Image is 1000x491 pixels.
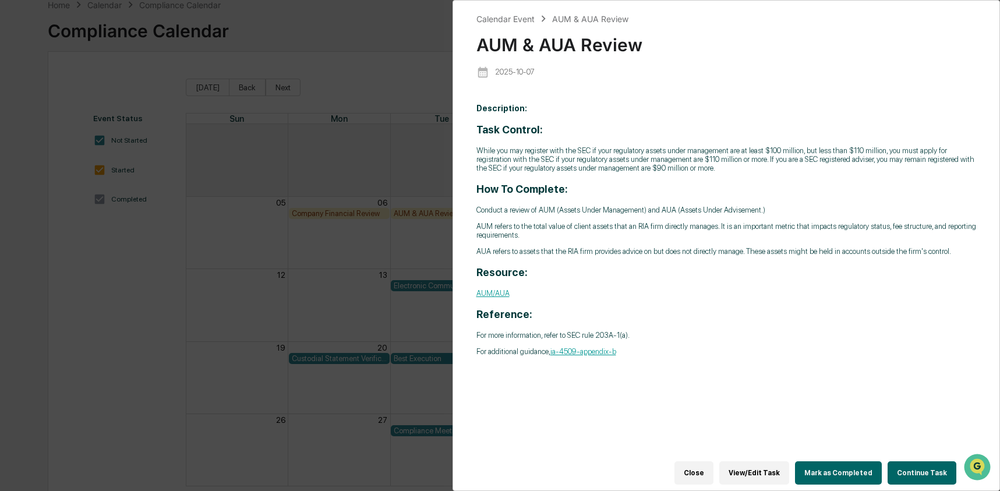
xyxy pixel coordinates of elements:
[23,147,75,158] span: Preclearance
[495,68,535,76] p: 2025-10-07
[476,206,977,214] p: Conduct a review of AUM (Assets Under Management) and AUA (Assets Under Advisement.)
[476,104,527,113] b: Description:
[12,148,21,157] div: 🖐️
[96,147,144,158] span: Attestations
[476,266,528,278] strong: Resource:
[7,142,80,163] a: 🖐️Preclearance
[476,289,510,298] a: AUM/AUA
[476,183,568,195] strong: How To Complete:
[82,197,141,206] a: Powered byPylon
[12,24,212,43] p: How can we help?
[7,164,78,185] a: 🔎Data Lookup
[116,197,141,206] span: Pylon
[40,89,191,101] div: Start new chat
[719,461,789,485] button: View/Edit Task
[80,142,149,163] a: 🗄️Attestations
[12,170,21,179] div: 🔎
[552,14,628,24] div: AUM & AUA Review
[795,461,882,485] button: Mark as Completed
[674,461,713,485] button: Close
[476,146,977,172] p: While you may register with the SEC if your regulatory assets under management are at least $100 ...
[888,461,956,485] button: Continue Task
[963,453,994,484] iframe: Open customer support
[476,308,532,320] strong: Reference:
[476,14,535,24] div: Calendar Event
[476,247,977,256] p: AUA refers to assets that the RIA firm provides advice on but does not directly manage. These ass...
[476,347,977,356] p: For additional guidance,
[40,101,147,110] div: We're available if you need us!
[550,347,616,356] a: ia-4509-appendix-b
[23,169,73,181] span: Data Lookup
[476,123,543,136] strong: Task Control:
[476,222,977,239] p: AUM refers to the total value of client assets that an RIA firm directly manages. It is an import...
[476,25,977,55] div: AUM & AUA Review
[198,93,212,107] button: Start new chat
[84,148,94,157] div: 🗄️
[476,331,977,340] p: For more information, refer to SEC rule 203A-1(a).
[12,89,33,110] img: 1746055101610-c473b297-6a78-478c-a979-82029cc54cd1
